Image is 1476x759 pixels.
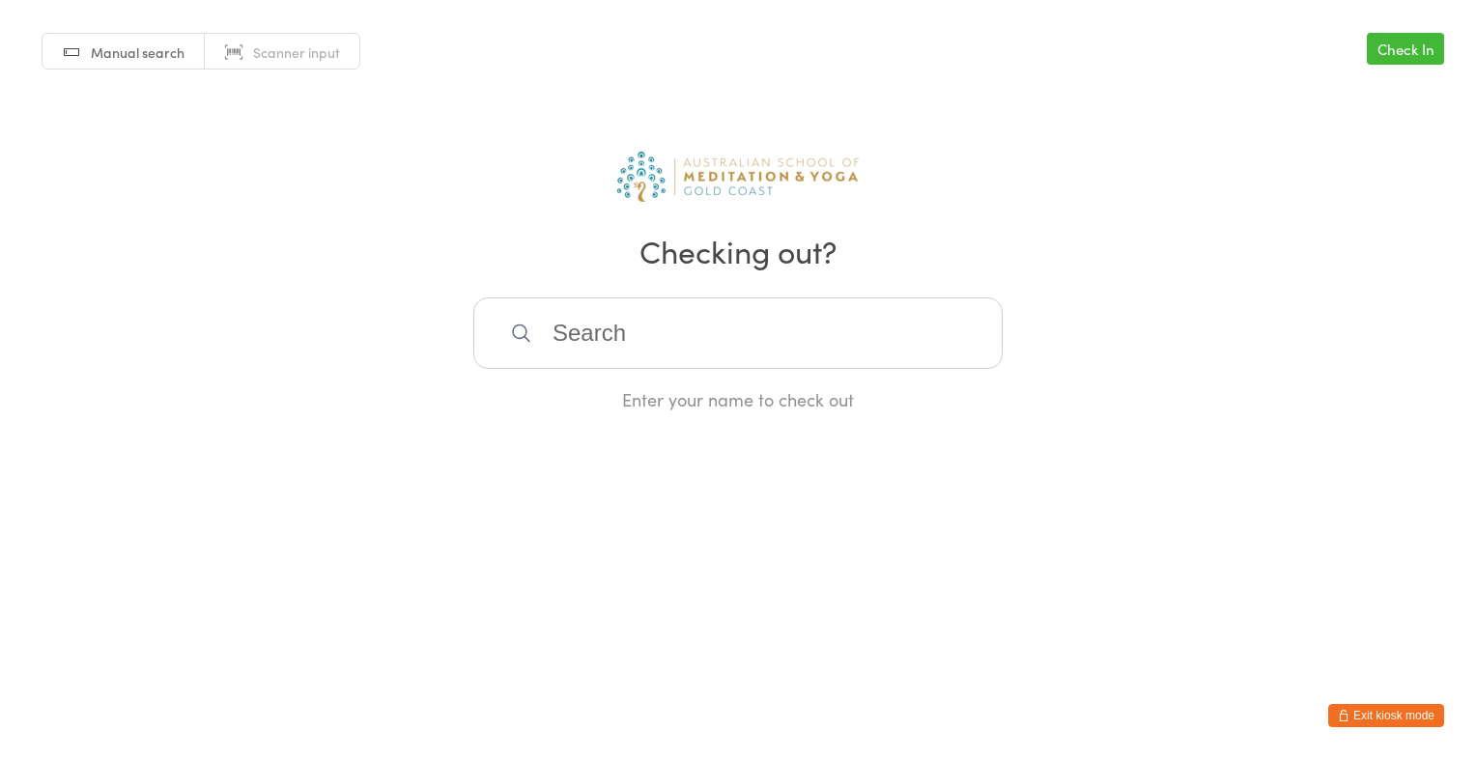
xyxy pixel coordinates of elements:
[1367,33,1444,65] a: Check In
[473,387,1003,411] div: Enter your name to check out
[91,42,184,62] span: Manual search
[1328,704,1444,727] button: Exit kiosk mode
[19,229,1457,272] h2: Checking out?
[617,152,859,202] img: thumb_logo.png
[253,42,340,62] span: Scanner input
[473,297,1003,369] input: Search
